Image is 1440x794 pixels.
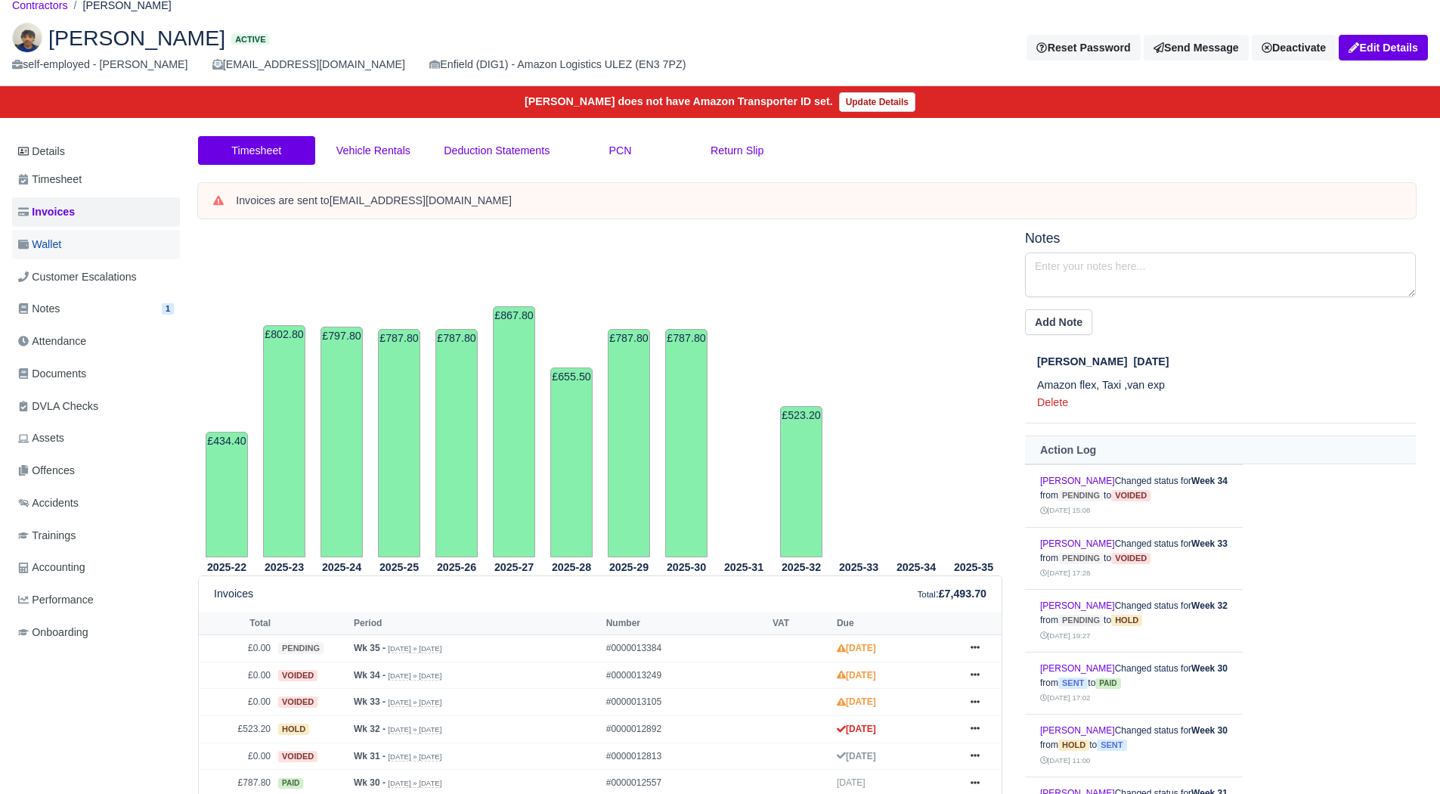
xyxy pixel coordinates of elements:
[255,558,313,576] th: 2025-23
[543,558,600,576] th: 2025-28
[1025,231,1416,247] h5: Notes
[18,462,75,479] span: Offences
[1040,756,1090,765] small: [DATE] 11:00
[388,644,441,653] small: [DATE] » [DATE]
[429,56,686,73] div: Enfield (DIG1) - Amazon Logistics ULEZ (EN3 7PZ)
[432,136,562,166] a: Deduction Statements
[198,558,255,576] th: 2025-22
[354,670,386,681] strong: Wk 34 -
[12,165,180,194] a: Timesheet
[1040,600,1115,611] a: [PERSON_NAME]
[839,92,915,112] a: Update Details
[435,329,478,557] td: £787.80
[378,329,420,557] td: £787.80
[18,236,61,253] span: Wallet
[199,662,274,689] td: £0.00
[231,34,269,45] span: Active
[12,456,180,485] a: Offences
[162,303,174,315] span: 1
[833,612,956,634] th: Due
[18,430,64,447] span: Assets
[388,725,441,734] small: [DATE] » [DATE]
[1144,35,1249,60] a: Send Message
[1025,652,1243,715] td: Changed status for from to
[1191,600,1228,611] strong: Week 32
[12,138,180,166] a: Details
[773,558,830,576] th: 2025-32
[18,365,86,383] span: Documents
[665,329,708,557] td: £787.80
[278,643,324,654] span: pending
[945,558,1002,576] th: 2025-35
[1111,615,1142,626] span: hold
[1058,740,1089,751] span: hold
[1058,490,1104,501] span: pending
[1191,663,1228,674] strong: Week 30
[1025,465,1243,528] td: Changed status for from to
[388,779,441,788] small: [DATE] » [DATE]
[715,558,773,576] th: 2025-31
[600,558,658,576] th: 2025-29
[1037,353,1416,371] div: [DATE]
[48,27,225,48] span: [PERSON_NAME]
[1058,553,1104,564] span: pending
[18,527,76,544] span: Trainings
[278,751,317,762] span: voided
[1252,35,1336,60] a: Deactivate
[602,689,769,716] td: #0000013105
[602,635,769,662] td: #0000013384
[12,488,180,518] a: Accidents
[354,724,386,734] strong: Wk 32 -
[679,136,796,166] a: Return Slip
[1025,590,1243,653] td: Changed status for from to
[354,643,386,653] strong: Wk 35 -
[602,743,769,770] td: #0000012813
[18,268,137,286] span: Customer Escalations
[837,696,876,707] strong: [DATE]
[12,392,180,421] a: DVLA Checks
[214,588,253,600] h6: Invoices
[1027,35,1140,60] button: Reset Password
[388,671,441,681] small: [DATE] » [DATE]
[199,612,274,634] th: Total
[1058,615,1104,626] span: pending
[354,751,386,761] strong: Wk 31 -
[1040,538,1115,549] a: [PERSON_NAME]
[1191,538,1228,549] strong: Week 33
[837,643,876,653] strong: [DATE]
[206,432,248,557] td: £434.40
[199,635,274,662] td: £0.00
[1058,678,1088,689] span: sent
[18,333,86,350] span: Attendance
[18,591,94,609] span: Performance
[388,752,441,761] small: [DATE] » [DATE]
[263,325,305,557] td: £802.80
[1040,506,1090,514] small: [DATE] 15:08
[12,197,180,227] a: Invoices
[12,359,180,389] a: Documents
[1040,725,1115,736] a: [PERSON_NAME]
[837,777,866,788] span: [DATE]
[199,689,274,716] td: £0.00
[12,56,188,73] div: self-employed - [PERSON_NAME]
[428,558,485,576] th: 2025-26
[1040,569,1090,577] small: [DATE] 17:28
[887,558,945,576] th: 2025-34
[278,670,317,681] span: voided
[321,327,363,557] td: £797.80
[837,751,876,761] strong: [DATE]
[12,585,180,615] a: Performance
[1025,715,1243,777] td: Changed status for from to
[18,559,85,576] span: Accounting
[780,406,822,557] td: £523.20
[278,778,303,789] span: paid
[918,585,986,603] div: :
[1037,377,1416,394] p: Amazon flex, Taxi ,van exp
[198,136,315,166] a: Timesheet
[1025,436,1416,464] th: Action Log
[658,558,715,576] th: 2025-30
[1097,740,1126,751] span: sent
[12,262,180,292] a: Customer Escalations
[12,294,180,324] a: Notes 1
